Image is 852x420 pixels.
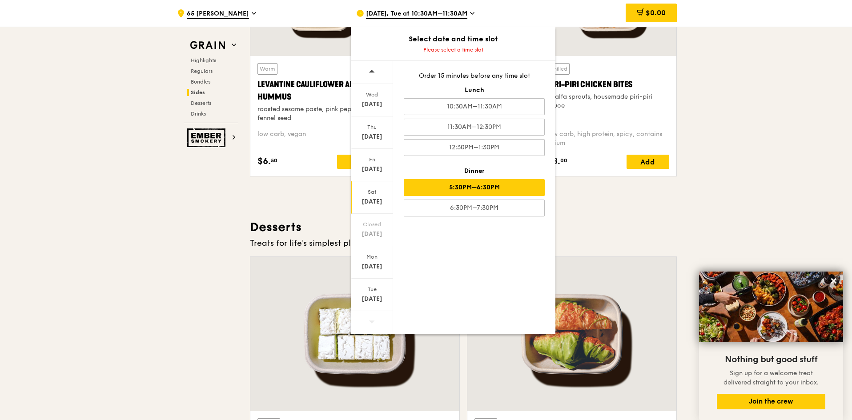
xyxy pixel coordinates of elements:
[725,354,817,365] span: Nothing but good stuff
[187,128,228,147] img: Ember Smokery web logo
[352,197,392,206] div: [DATE]
[627,155,669,169] div: Add
[351,46,555,53] div: Please select a time slot
[404,119,545,136] div: 11:30AM–12:30PM
[257,130,380,148] div: low carb, vegan
[271,157,277,164] span: 50
[337,155,380,169] div: Add
[352,295,392,304] div: [DATE]
[404,98,545,115] div: 10:30AM–11:30AM
[547,92,669,110] div: alfalfa sprouts, housemade piri-piri sauce
[352,156,392,163] div: Fri
[352,230,392,239] div: [DATE]
[352,286,392,293] div: Tue
[560,157,567,164] span: 00
[646,8,666,17] span: $0.00
[257,155,271,168] span: $6.
[352,165,392,174] div: [DATE]
[257,63,277,75] div: Warm
[699,272,843,342] img: DSC07876-Edit02-Large.jpeg
[404,167,545,176] div: Dinner
[250,237,677,249] div: Treats for life's simplest pleasures.
[191,89,205,96] span: Sides
[257,105,380,123] div: roasted sesame paste, pink peppercorn, fennel seed
[352,124,392,131] div: Thu
[250,219,677,235] h3: Desserts
[547,78,669,91] div: Piri-piri Chicken Bites
[723,369,819,386] span: Sign up for a welcome treat delivered straight to your inbox.
[191,68,213,74] span: Regulars
[404,86,545,95] div: Lunch
[257,78,380,103] div: Levantine Cauliflower and Hummus
[404,200,545,216] div: 6:30PM–7:30PM
[352,91,392,98] div: Wed
[351,34,555,44] div: Select date and time slot
[352,188,392,196] div: Sat
[187,9,249,19] span: 65 [PERSON_NAME]
[404,179,545,196] div: 5:30PM–6:30PM
[191,100,211,106] span: Desserts
[191,57,216,64] span: Highlights
[352,253,392,260] div: Mon
[827,274,841,288] button: Close
[547,63,570,75] div: Chilled
[366,9,467,19] span: [DATE], Tue at 10:30AM–11:30AM
[187,37,228,53] img: Grain web logo
[352,221,392,228] div: Closed
[404,72,545,80] div: Order 15 minutes before any time slot
[352,100,392,109] div: [DATE]
[352,132,392,141] div: [DATE]
[404,139,545,156] div: 12:30PM–1:30PM
[352,262,392,271] div: [DATE]
[547,130,669,148] div: low carb, high protein, spicy, contains allium
[717,394,825,409] button: Join the crew
[191,111,206,117] span: Drinks
[191,79,210,85] span: Bundles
